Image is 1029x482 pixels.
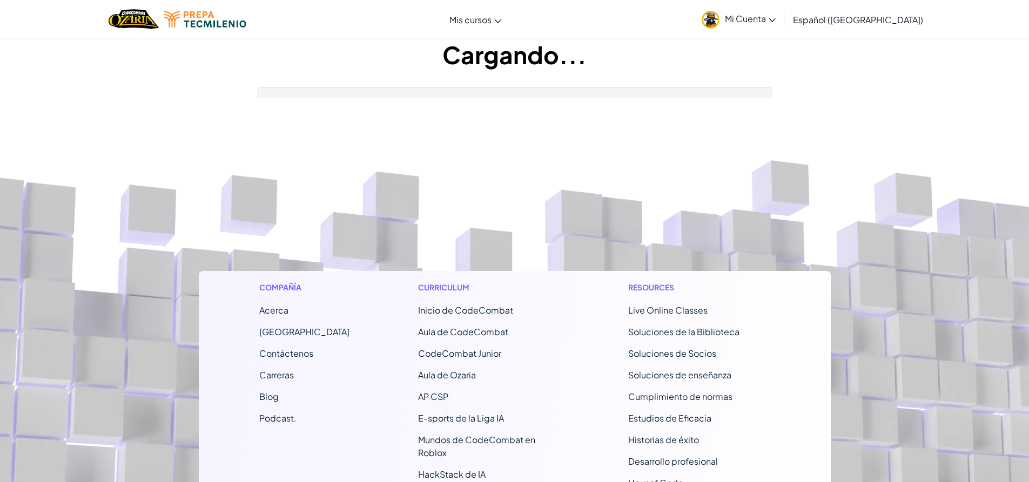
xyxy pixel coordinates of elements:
a: Soluciones de la Biblioteca [628,326,739,337]
a: CodeCombat Junior [418,348,501,359]
span: Español ([GEOGRAPHIC_DATA]) [793,14,923,25]
a: Español ([GEOGRAPHIC_DATA]) [788,5,929,34]
a: Ozaria by CodeCombat logo [109,8,159,30]
img: avatar [702,11,719,29]
a: Estudios de Eficacia [628,412,711,424]
a: Acerca [259,304,288,316]
a: Podcast. [259,412,297,424]
a: HackStack de IA [418,469,486,480]
a: [GEOGRAPHIC_DATA] [259,326,349,337]
a: Carreras [259,369,294,381]
a: Live Online Classes [628,304,708,316]
a: Aula de Ozaria [418,369,476,381]
img: Home [109,8,159,30]
a: Desarrollo profesional [628,456,718,467]
a: Soluciones de enseñanza [628,369,731,381]
a: Soluciones de Socios [628,348,716,359]
h1: Curriculum [418,282,560,293]
a: Blog [259,391,279,402]
h1: Resources [628,282,770,293]
a: Aula de CodeCombat [418,326,508,337]
img: Tecmilenio logo [164,11,246,28]
a: E-sports de la Liga IA [418,412,504,424]
a: Historias de éxito [628,434,699,445]
a: AP CSP [418,391,448,402]
a: Mi Cuenta [696,2,781,36]
span: Contáctenos [259,348,313,359]
a: Mundos de CodeCombat en Roblox [418,434,535,458]
h1: Compañía [259,282,349,293]
span: Mi Cuenta [725,13,776,24]
a: Mis cursos [444,5,507,34]
span: Inicio de CodeCombat [418,304,513,316]
span: Mis cursos [449,14,492,25]
a: Cumplimiento de normas [628,391,732,402]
